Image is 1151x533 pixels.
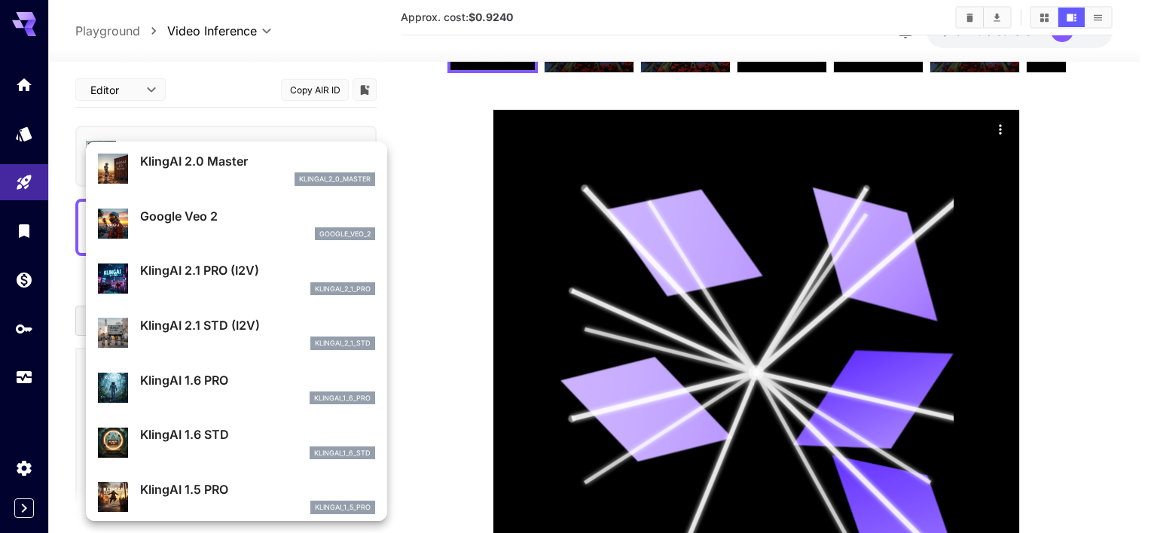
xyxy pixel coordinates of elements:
p: klingai_1_6_pro [314,393,371,404]
div: KlingAI 1.6 STDklingai_1_6_std [98,419,375,465]
div: KlingAI 1.6 PROklingai_1_6_pro [98,365,375,411]
div: KlingAI 2.0 Masterklingai_2_0_master [98,146,375,192]
p: KlingAI 2.1 PRO (I2V) [140,261,375,279]
div: KlingAI 2.1 PRO (I2V)klingai_2_1_pro [98,255,375,301]
p: klingai_1_5_pro [315,502,371,513]
p: KlingAI 1.6 STD [140,425,375,443]
p: klingai_2_1_std [315,338,371,349]
p: Google Veo 2 [140,207,375,225]
p: KlingAI 1.5 PRO [140,480,375,498]
p: KlingAI 2.0 Master [140,152,375,170]
p: KlingAI 2.1 STD (I2V) [140,316,375,334]
p: klingai_2_0_master [299,174,371,184]
div: KlingAI 1.5 PROklingai_1_5_pro [98,474,375,520]
p: klingai_2_1_pro [315,284,371,294]
p: klingai_1_6_std [314,448,371,458]
p: KlingAI 1.6 PRO [140,371,375,389]
div: Google Veo 2google_veo_2 [98,201,375,247]
div: KlingAI 2.1 STD (I2V)klingai_2_1_std [98,310,375,356]
p: google_veo_2 [319,229,371,239]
